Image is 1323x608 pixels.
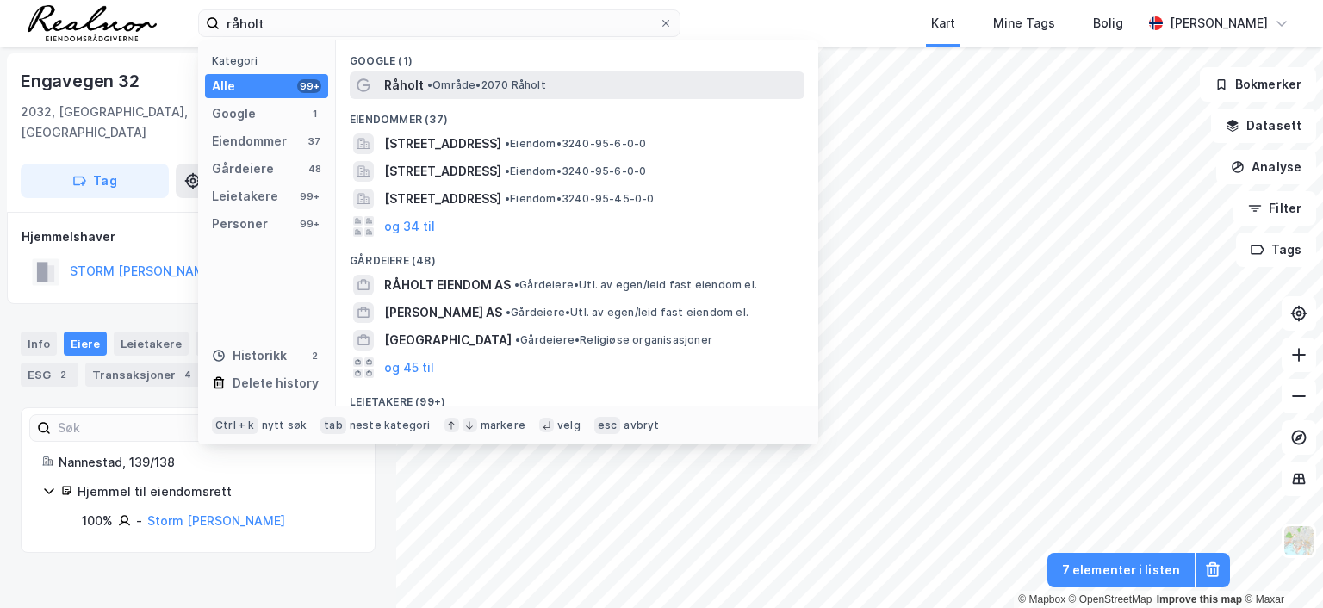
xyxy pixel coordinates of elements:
[1069,593,1152,605] a: OpenStreetMap
[336,382,818,413] div: Leietakere (99+)
[307,134,321,148] div: 37
[212,131,287,152] div: Eiendommer
[212,417,258,434] div: Ctrl + k
[28,5,157,41] img: realnor-logo.934646d98de889bb5806.png
[427,78,546,92] span: Område • 2070 Råholt
[297,79,321,93] div: 99+
[1211,109,1316,143] button: Datasett
[1157,593,1242,605] a: Improve this map
[515,333,712,347] span: Gårdeiere • Religiøse organisasjoner
[212,214,268,234] div: Personer
[505,137,510,150] span: •
[212,76,235,96] div: Alle
[147,513,285,528] a: Storm [PERSON_NAME]
[624,419,659,432] div: avbryt
[233,373,319,394] div: Delete history
[384,330,512,351] span: [GEOGRAPHIC_DATA]
[993,13,1055,34] div: Mine Tags
[427,78,432,91] span: •
[307,349,321,363] div: 2
[384,275,511,295] span: RÅHOLT EIENDOM AS
[212,345,287,366] div: Historikk
[1216,150,1316,184] button: Analyse
[384,302,502,323] span: [PERSON_NAME] AS
[557,419,581,432] div: velg
[307,162,321,176] div: 48
[384,189,501,209] span: [STREET_ADDRESS]
[506,306,511,319] span: •
[78,481,354,502] div: Hjemmel til eiendomsrett
[514,278,519,291] span: •
[505,137,646,151] span: Eiendom • 3240-95-6-0-0
[1170,13,1268,34] div: [PERSON_NAME]
[59,452,354,473] div: Nannestad, 139/138
[21,102,270,143] div: 2032, [GEOGRAPHIC_DATA], [GEOGRAPHIC_DATA]
[136,511,142,531] div: -
[21,363,78,387] div: ESG
[212,54,328,67] div: Kategori
[212,103,256,124] div: Google
[220,10,659,36] input: Søk på adresse, matrikkel, gårdeiere, leietakere eller personer
[82,511,113,531] div: 100%
[297,217,321,231] div: 99+
[1237,525,1323,608] iframe: Chat Widget
[515,333,520,346] span: •
[384,75,424,96] span: Råholt
[22,226,375,247] div: Hjemmelshaver
[196,332,260,356] div: Datasett
[384,133,501,154] span: [STREET_ADDRESS]
[1236,233,1316,267] button: Tags
[21,164,169,198] button: Tag
[514,278,757,292] span: Gårdeiere • Utl. av egen/leid fast eiendom el.
[85,363,203,387] div: Transaksjoner
[336,40,818,71] div: Google (1)
[212,186,278,207] div: Leietakere
[212,158,274,179] div: Gårdeiere
[505,192,510,205] span: •
[506,306,748,320] span: Gårdeiere • Utl. av egen/leid fast eiendom el.
[21,332,57,356] div: Info
[179,366,196,383] div: 4
[481,419,525,432] div: markere
[51,415,239,441] input: Søk
[505,164,646,178] span: Eiendom • 3240-95-6-0-0
[320,417,346,434] div: tab
[931,13,955,34] div: Kart
[1047,553,1195,587] button: 7 elementer i listen
[307,107,321,121] div: 1
[1200,67,1316,102] button: Bokmerker
[1237,525,1323,608] div: Kontrollprogram for chat
[336,99,818,130] div: Eiendommer (37)
[1233,191,1316,226] button: Filter
[384,216,435,237] button: og 34 til
[114,332,189,356] div: Leietakere
[21,67,143,95] div: Engavegen 32
[505,164,510,177] span: •
[64,332,107,356] div: Eiere
[594,417,621,434] div: esc
[505,192,655,206] span: Eiendom • 3240-95-45-0-0
[54,366,71,383] div: 2
[1093,13,1123,34] div: Bolig
[1018,593,1065,605] a: Mapbox
[297,189,321,203] div: 99+
[350,419,431,432] div: neste kategori
[336,240,818,271] div: Gårdeiere (48)
[262,419,307,432] div: nytt søk
[384,357,434,378] button: og 45 til
[384,161,501,182] span: [STREET_ADDRESS]
[1283,524,1315,557] img: Z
